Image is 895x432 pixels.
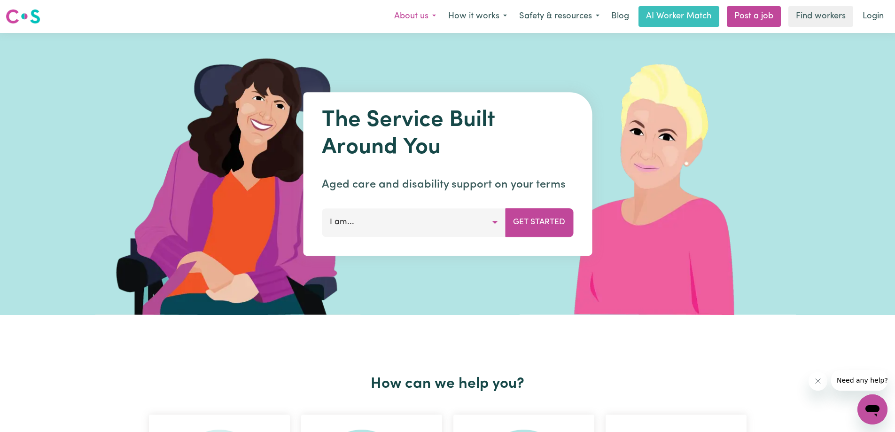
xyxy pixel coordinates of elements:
h1: The Service Built Around You [322,107,573,161]
a: Blog [606,6,635,27]
img: Careseekers logo [6,8,40,25]
button: How it works [442,7,513,26]
a: Careseekers logo [6,6,40,27]
button: Get Started [505,208,573,236]
iframe: Close message [809,372,827,391]
a: Login [857,6,889,27]
a: Post a job [727,6,781,27]
iframe: Button to launch messaging window [857,394,887,424]
button: I am... [322,208,506,236]
a: Find workers [788,6,853,27]
span: Need any help? [6,7,57,14]
iframe: Message from company [831,370,887,391]
button: Safety & resources [513,7,606,26]
a: AI Worker Match [638,6,719,27]
h2: How can we help you? [143,375,752,393]
p: Aged care and disability support on your terms [322,176,573,193]
button: About us [388,7,442,26]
